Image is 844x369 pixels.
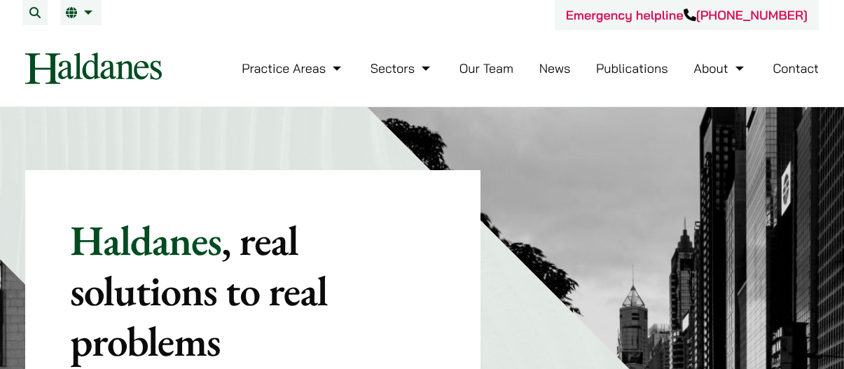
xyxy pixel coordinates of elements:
[773,60,819,76] a: Contact
[66,7,96,18] a: EN
[25,53,162,84] img: Logo of Haldanes
[242,60,345,76] a: Practice Areas
[459,60,513,76] a: Our Team
[70,213,327,368] mark: , real solutions to real problems
[371,60,434,76] a: Sectors
[566,7,808,23] a: Emergency helpline[PHONE_NUMBER]
[70,215,436,366] p: Haldanes
[539,60,571,76] a: News
[596,60,668,76] a: Publications
[693,60,747,76] a: About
